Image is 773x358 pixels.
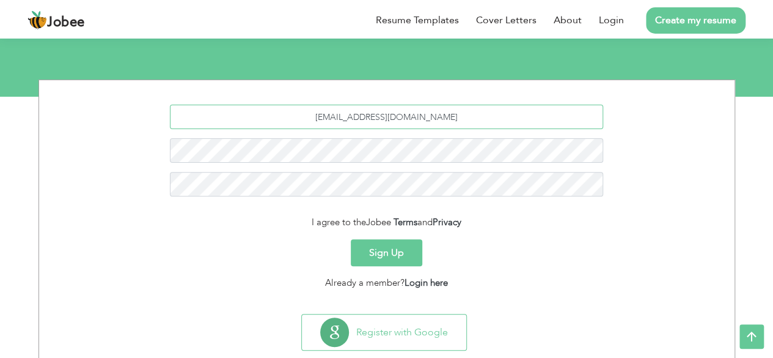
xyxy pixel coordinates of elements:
a: Jobee [27,10,85,30]
a: Cover Letters [476,13,537,28]
span: Jobee [366,216,391,228]
a: Login here [405,277,448,289]
a: Terms [394,216,417,228]
a: About [554,13,582,28]
a: Resume Templates [376,13,459,28]
a: Privacy [433,216,461,228]
a: Login [599,13,624,28]
img: jobee.io [27,10,47,30]
a: Create my resume [646,7,746,34]
input: Email [170,105,603,129]
span: Jobee [47,16,85,29]
div: I agree to the and [48,215,725,229]
button: Sign Up [351,239,422,266]
button: Register with Google [302,315,466,350]
div: Already a member? [48,276,725,290]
